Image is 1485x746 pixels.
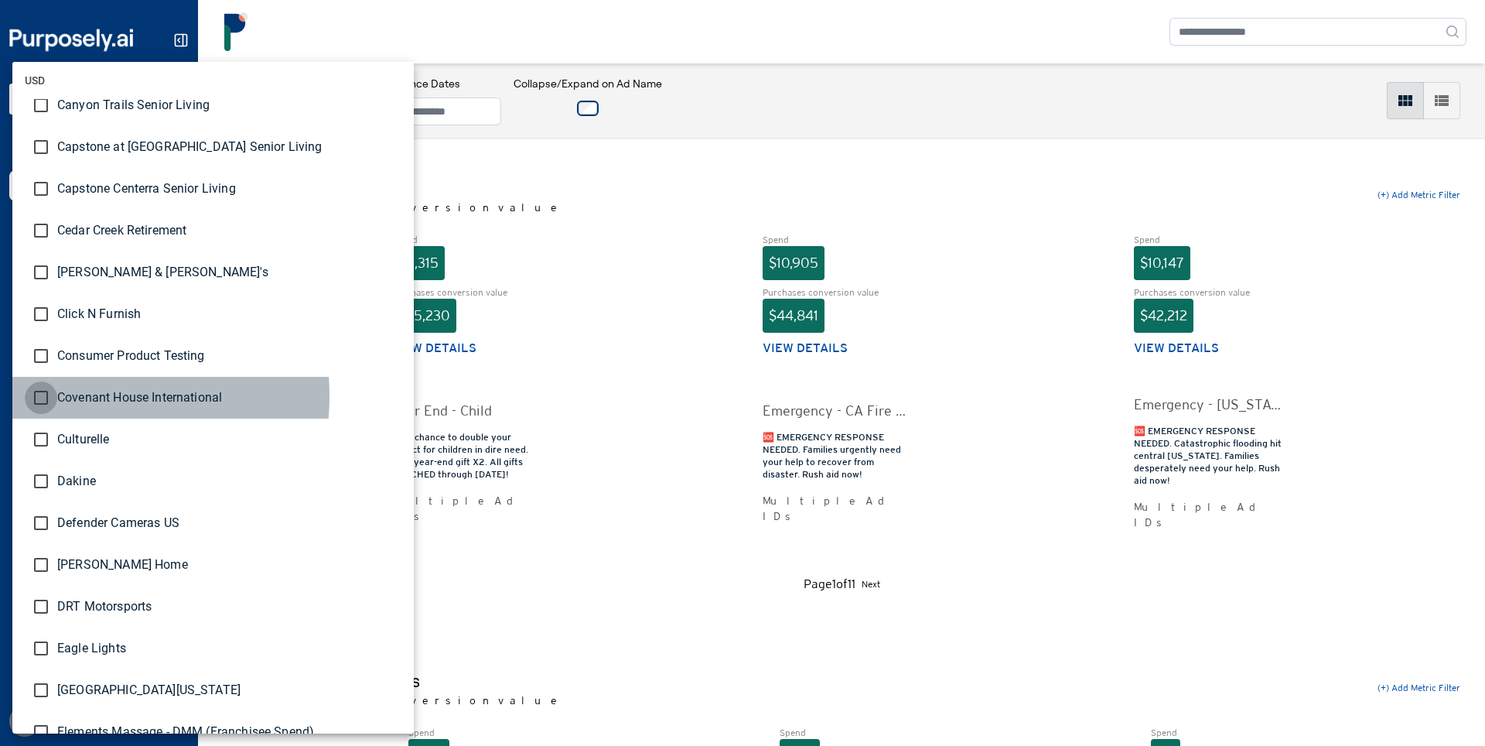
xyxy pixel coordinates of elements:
span: Eagle Lights [57,639,401,658]
span: Capstone Centerra Senior Living [57,180,401,198]
span: Culturelle [57,430,401,449]
span: Click N Furnish [57,305,401,323]
span: Covenant House International [57,388,401,407]
span: [PERSON_NAME] & [PERSON_NAME]'s [57,263,401,282]
span: [PERSON_NAME] Home [57,556,401,574]
span: Capstone at [GEOGRAPHIC_DATA] Senior Living [57,138,401,156]
span: Dakine [57,472,401,491]
span: Defender Cameras US [57,514,401,532]
span: [GEOGRAPHIC_DATA][US_STATE] [57,681,401,700]
span: Canyon Trails Senior Living [57,96,401,115]
span: Cedar Creek Retirement [57,221,401,240]
li: USD [12,62,414,99]
span: Consumer Product Testing [57,347,401,365]
span: DRT Motorsports [57,597,401,616]
span: Elements Massage - DMM (Franchisee Spend) [57,723,401,741]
